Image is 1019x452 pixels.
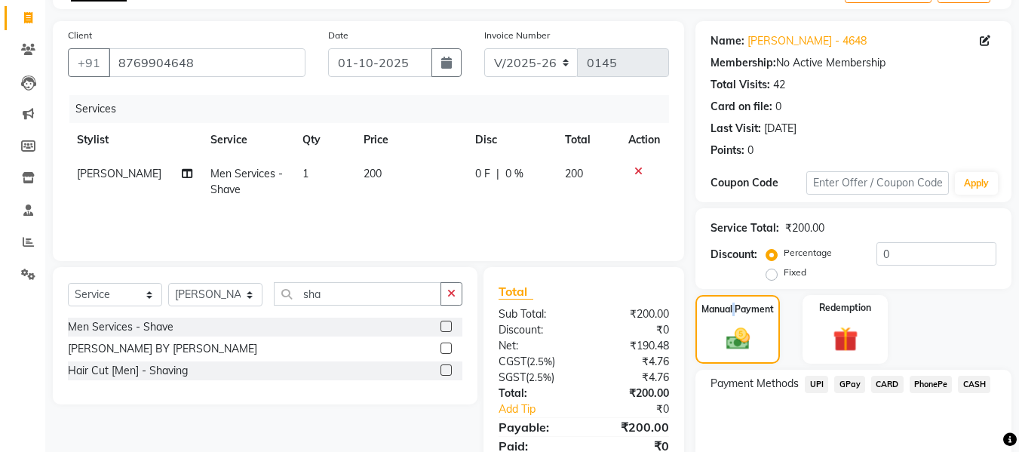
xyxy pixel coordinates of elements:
label: Client [68,29,92,42]
input: Enter Offer / Coupon Code [806,171,949,195]
div: ₹4.76 [584,354,680,370]
img: _gift.svg [825,324,866,355]
th: Total [556,123,620,157]
div: [PERSON_NAME] BY [PERSON_NAME] [68,341,257,357]
th: Action [619,123,669,157]
span: 0 % [505,166,523,182]
span: 1 [302,167,308,180]
span: GPay [834,376,865,393]
div: Services [69,95,680,123]
span: 2.5% [529,371,551,383]
button: Apply [955,172,998,195]
label: Manual Payment [701,303,774,316]
label: Redemption [819,301,871,315]
div: Discount: [487,322,584,338]
div: Points: [711,143,744,158]
div: ₹0 [600,401,681,417]
span: Men Services - Shave [210,167,283,196]
input: Search by Name/Mobile/Email/Code [109,48,305,77]
div: Total Visits: [711,77,770,93]
th: Stylist [68,123,201,157]
span: CGST [499,355,526,368]
div: Card on file: [711,99,772,115]
span: 0 F [475,166,490,182]
span: SGST [499,371,526,384]
label: Percentage [784,246,832,260]
th: Price [355,123,466,157]
div: ₹200.00 [584,306,680,322]
div: Men Services - Shave [68,319,173,335]
div: Payable: [487,418,584,436]
div: 0 [775,99,781,115]
label: Date [328,29,348,42]
div: 0 [747,143,754,158]
span: 200 [565,167,583,180]
div: Discount: [711,247,757,263]
div: ( ) [487,370,584,386]
div: ₹190.48 [584,338,680,354]
button: +91 [68,48,110,77]
th: Service [201,123,293,157]
div: ₹0 [584,322,680,338]
div: Coupon Code [711,175,806,191]
div: Sub Total: [487,306,584,322]
span: | [496,166,499,182]
span: CARD [871,376,904,393]
div: ₹200.00 [785,220,824,236]
span: CASH [958,376,990,393]
label: Fixed [784,266,806,279]
th: Disc [466,123,556,157]
div: Last Visit: [711,121,761,137]
div: Net: [487,338,584,354]
img: _cash.svg [719,325,757,352]
span: [PERSON_NAME] [77,167,161,180]
span: PhonePe [910,376,953,393]
div: ₹4.76 [584,370,680,386]
span: 2.5% [529,355,552,367]
div: Membership: [711,55,776,71]
div: ₹200.00 [584,386,680,401]
a: [PERSON_NAME] - 4648 [747,33,867,49]
div: 42 [773,77,785,93]
span: 200 [364,167,382,180]
div: [DATE] [764,121,796,137]
label: Invoice Number [484,29,550,42]
div: Service Total: [711,220,779,236]
a: Add Tip [487,401,600,417]
div: No Active Membership [711,55,996,71]
div: Hair Cut [Men] - Shaving [68,363,188,379]
div: Name: [711,33,744,49]
div: ₹200.00 [584,418,680,436]
input: Search or Scan [274,282,441,306]
span: Total [499,284,533,300]
th: Qty [293,123,355,157]
div: Total: [487,386,584,401]
span: UPI [805,376,828,393]
div: ( ) [487,354,584,370]
span: Payment Methods [711,376,799,392]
